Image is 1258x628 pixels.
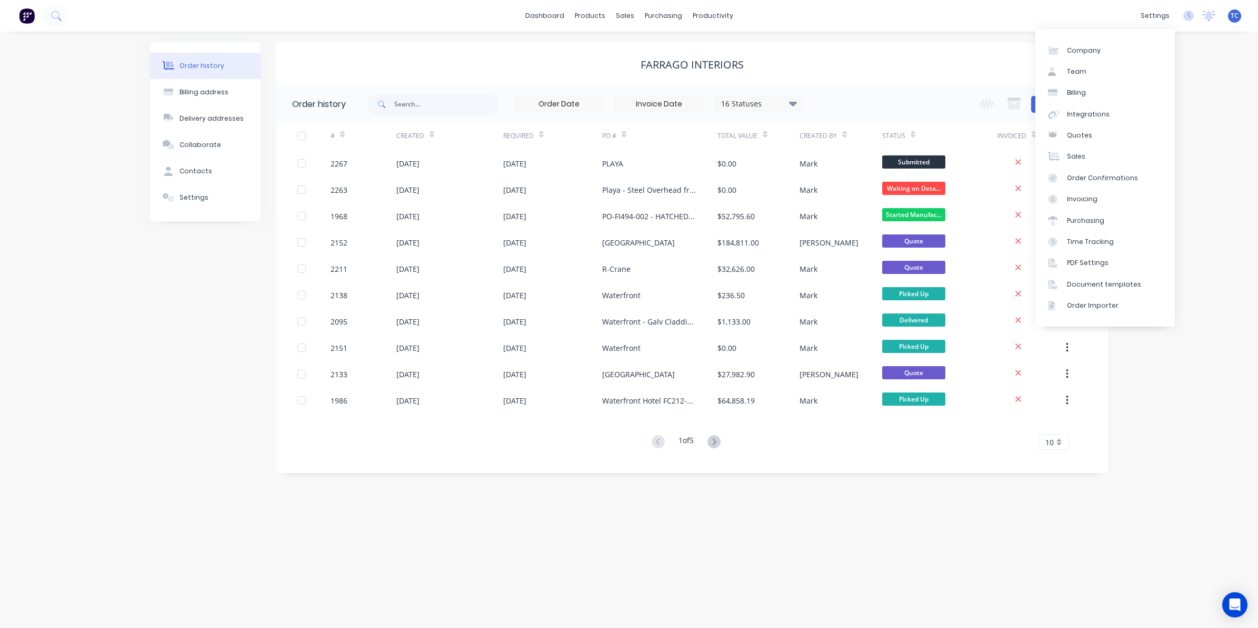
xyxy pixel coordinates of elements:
div: Mark [800,184,817,195]
a: Purchasing [1035,210,1175,231]
div: # [331,131,335,141]
div: [DATE] [503,369,526,380]
span: Picked Up [882,287,945,300]
button: Billing address [150,79,261,105]
div: [DATE] [503,342,526,354]
span: Picked Up [882,392,945,406]
div: Order history [179,61,224,71]
div: Quotes [1067,131,1092,140]
div: Open Intercom Messenger [1222,592,1247,617]
div: PO # [602,131,616,141]
div: $32,626.00 [717,263,755,274]
div: PO # [602,121,717,150]
div: [DATE] [396,263,420,274]
div: $1,133.00 [717,316,751,327]
div: # [331,121,396,150]
a: Document templates [1035,274,1175,295]
div: $0.00 [717,158,736,169]
span: Submitted [882,155,945,169]
div: 2138 [331,290,347,301]
div: Created [396,121,503,150]
div: Status [882,121,997,150]
div: Created By [800,121,882,150]
div: Order Importer [1067,301,1119,310]
button: Create Order [1031,96,1092,113]
div: Waterfront [602,342,641,354]
button: Settings [150,184,261,211]
div: Waterfront [602,290,641,301]
div: Mark [800,158,817,169]
span: Picked Up [882,340,945,353]
div: [DATE] [503,290,526,301]
div: Mark [800,263,817,274]
div: Waterfront - Galv Cladding/Flashings [602,316,696,327]
a: Quotes [1035,125,1175,146]
div: [DATE] [396,369,420,380]
div: [DATE] [503,263,526,274]
div: Mark [800,290,817,301]
div: $64,858.19 [717,395,755,406]
div: Invoiced [997,121,1063,150]
div: $236.50 [717,290,745,301]
div: products [570,8,611,24]
input: Search... [394,94,498,115]
div: Mark [800,316,817,327]
div: [DATE] [503,237,526,248]
div: Required [503,121,602,150]
div: [PERSON_NAME] [800,237,858,248]
div: 1968 [331,211,347,222]
button: Contacts [150,158,261,184]
div: [DATE] [396,158,420,169]
div: PO-FI494-002 - HATCHED CHICKEN [602,211,696,222]
div: [DATE] [396,395,420,406]
button: Delivery addresses [150,105,261,132]
div: sales [611,8,640,24]
div: Mark [800,342,817,354]
div: Playa - Steel Overhead frames [602,184,696,195]
div: Status [882,131,905,141]
div: purchasing [640,8,687,24]
div: FARRAGO INTERIORS [641,58,744,71]
div: Team [1067,67,1086,76]
span: Delivered [882,313,945,327]
a: Integrations [1035,104,1175,125]
div: Document templates [1067,280,1141,289]
button: Order history [150,53,261,79]
div: [DATE] [503,211,526,222]
img: Factory [19,8,35,24]
a: Team [1035,61,1175,82]
div: Order Confirmations [1067,173,1138,183]
input: Order Date [515,96,603,112]
div: [DATE] [396,237,420,248]
div: 2151 [331,342,347,354]
a: Order Confirmations [1035,168,1175,189]
div: Sales [1067,152,1085,161]
button: Collaborate [150,132,261,158]
div: Order history [292,98,346,111]
span: Quote [882,366,945,379]
div: Required [503,131,534,141]
div: productivity [687,8,738,24]
div: 1986 [331,395,347,406]
div: Invoiced [997,131,1026,141]
div: [DATE] [396,211,420,222]
div: [DATE] [396,342,420,354]
div: Delivery addresses [179,114,244,123]
a: Company [1035,40,1175,61]
div: Invoicing [1067,194,1097,204]
div: Total Value [717,121,800,150]
div: Settings [179,193,208,202]
div: R-Crane [602,263,631,274]
span: Started Manufac... [882,208,945,221]
a: Order Importer [1035,295,1175,316]
a: dashboard [520,8,570,24]
div: Time Tracking [1067,237,1114,247]
div: [DATE] [396,184,420,195]
div: Integrations [1067,110,1110,119]
span: Quote [882,234,945,248]
div: 2263 [331,184,347,195]
div: [GEOGRAPHIC_DATA] [602,237,675,248]
div: $0.00 [717,342,736,354]
div: $0.00 [717,184,736,195]
div: Created [396,131,424,141]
